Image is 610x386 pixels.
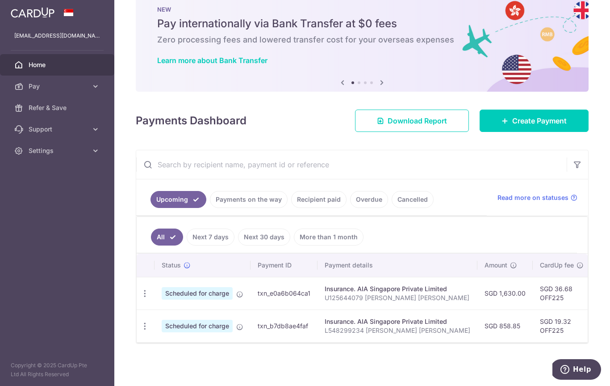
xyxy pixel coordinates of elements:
h4: Payments Dashboard [136,113,247,129]
div: Insurance. AIA Singapore Private Limited [325,284,470,293]
a: Download Report [355,110,469,132]
a: Next 7 days [187,229,234,246]
a: Next 30 days [238,229,290,246]
a: Upcoming [150,191,206,208]
span: Scheduled for charge [162,320,233,332]
iframe: Opens a widget where you can find more information [552,359,601,382]
a: Payments on the way [210,191,288,208]
td: SGD 858.85 [477,310,533,342]
a: More than 1 month [294,229,363,246]
span: Pay [29,82,88,91]
img: CardUp [11,7,54,18]
th: Payment details [318,254,477,277]
td: SGD 36.68 OFF225 [533,277,591,310]
span: Read more on statuses [497,193,568,202]
p: [EMAIL_ADDRESS][DOMAIN_NAME] [14,31,100,40]
span: Settings [29,146,88,155]
span: CardUp fee [540,261,574,270]
span: Status [162,261,181,270]
span: Scheduled for charge [162,287,233,300]
td: SGD 1,630.00 [477,277,533,310]
span: Support [29,125,88,134]
span: Download Report [388,115,447,126]
a: All [151,229,183,246]
a: Cancelled [392,191,434,208]
div: Insurance. AIA Singapore Private Limited [325,317,470,326]
a: Learn more about Bank Transfer [157,56,267,65]
td: SGD 19.32 OFF225 [533,310,591,342]
td: txn_e0a6b064ca1 [251,277,318,310]
a: Recipient paid [291,191,347,208]
p: U125644079 [PERSON_NAME] [PERSON_NAME] [325,293,470,302]
span: Refer & Save [29,103,88,112]
a: Create Payment [480,110,589,132]
a: Read more on statuses [497,193,577,202]
input: Search by recipient name, payment id or reference [136,150,567,179]
span: Create Payment [512,115,567,126]
p: L548299234 [PERSON_NAME] [PERSON_NAME] [325,326,470,335]
h5: Pay internationally via Bank Transfer at $0 fees [157,17,567,31]
th: Payment ID [251,254,318,277]
h6: Zero processing fees and lowered transfer cost for your overseas expenses [157,34,567,45]
span: Amount [485,261,507,270]
a: Overdue [350,191,388,208]
span: Home [29,60,88,69]
p: NEW [157,6,567,13]
td: txn_b7db8ae4faf [251,310,318,342]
